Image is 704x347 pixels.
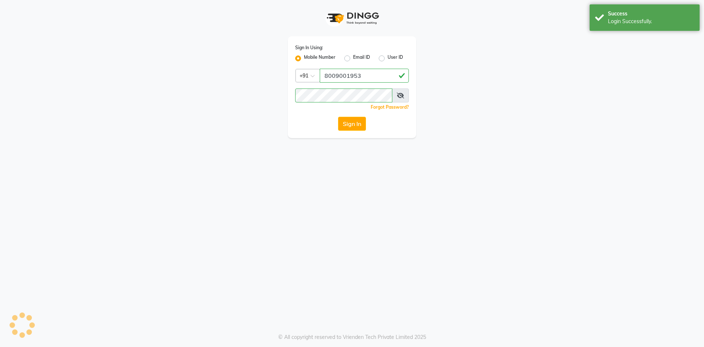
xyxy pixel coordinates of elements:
a: Forgot Password? [371,104,409,110]
label: User ID [388,54,403,63]
label: Mobile Number [304,54,335,63]
label: Sign In Using: [295,44,323,51]
div: Success [608,10,694,18]
img: logo1.svg [323,7,381,29]
div: Login Successfully. [608,18,694,25]
button: Sign In [338,117,366,131]
input: Username [295,88,392,102]
input: Username [320,69,409,83]
label: Email ID [353,54,370,63]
